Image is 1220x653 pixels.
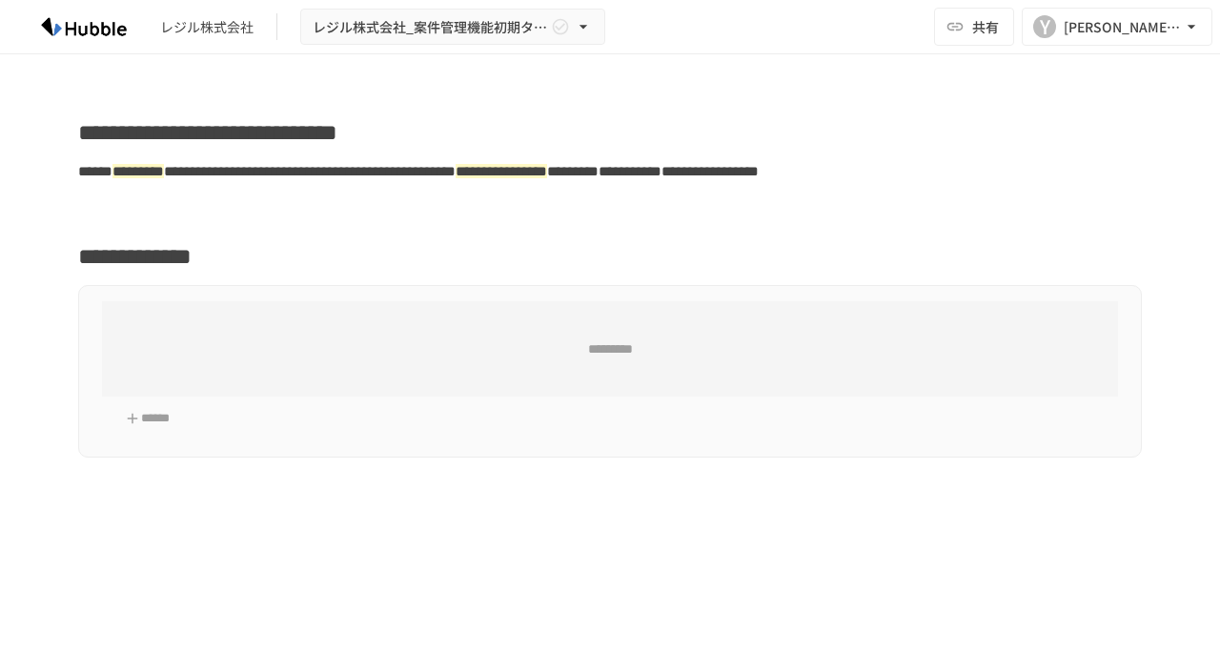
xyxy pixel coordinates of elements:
[972,16,999,37] span: 共有
[1033,15,1056,38] div: Y
[160,17,254,37] div: レジル株式会社
[313,15,547,39] span: レジル株式会社_案件管理機能初期タスク
[300,9,605,46] button: レジル株式会社_案件管理機能初期タスク
[23,11,145,42] img: HzDRNkGCf7KYO4GfwKnzITak6oVsp5RHeZBEM1dQFiQ
[1064,15,1182,39] div: [PERSON_NAME][EMAIL_ADDRESS][DOMAIN_NAME]
[934,8,1014,46] button: 共有
[1022,8,1212,46] button: Y[PERSON_NAME][EMAIL_ADDRESS][DOMAIN_NAME]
